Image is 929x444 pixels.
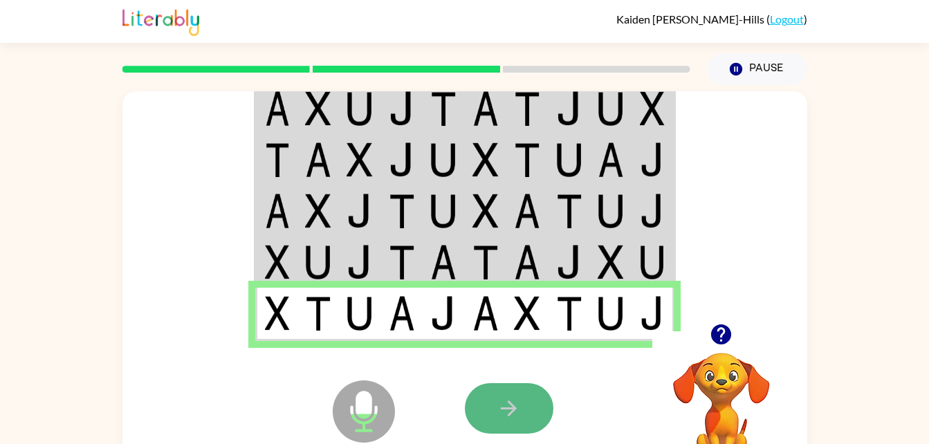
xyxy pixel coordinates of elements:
[770,12,804,26] a: Logout
[640,194,665,228] img: j
[556,296,582,331] img: t
[556,194,582,228] img: t
[707,53,807,85] button: Pause
[347,142,373,177] img: x
[305,91,331,126] img: x
[347,91,373,126] img: u
[598,91,624,126] img: u
[430,91,457,126] img: t
[640,245,665,279] img: u
[556,245,582,279] img: j
[430,245,457,279] img: a
[305,245,331,279] img: u
[472,245,499,279] img: t
[556,91,582,126] img: j
[472,142,499,177] img: x
[347,296,373,331] img: u
[598,194,624,228] img: u
[616,12,807,26] div: ( )
[640,91,665,126] img: x
[389,194,415,228] img: t
[430,194,457,228] img: u
[640,296,665,331] img: j
[347,245,373,279] img: j
[265,296,290,331] img: x
[305,194,331,228] img: x
[430,296,457,331] img: j
[514,245,540,279] img: a
[305,142,331,177] img: a
[430,142,457,177] img: u
[389,245,415,279] img: t
[389,296,415,331] img: a
[616,12,766,26] span: Kaiden [PERSON_NAME]-Hills
[389,91,415,126] img: j
[265,245,290,279] img: x
[598,245,624,279] img: x
[347,194,373,228] img: j
[265,194,290,228] img: a
[514,296,540,331] img: x
[514,194,540,228] img: a
[556,142,582,177] img: u
[472,194,499,228] img: x
[389,142,415,177] img: j
[640,142,665,177] img: j
[472,296,499,331] img: a
[514,142,540,177] img: t
[598,296,624,331] img: u
[598,142,624,177] img: a
[122,6,199,36] img: Literably
[265,142,290,177] img: t
[514,91,540,126] img: t
[265,91,290,126] img: a
[305,296,331,331] img: t
[472,91,499,126] img: a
